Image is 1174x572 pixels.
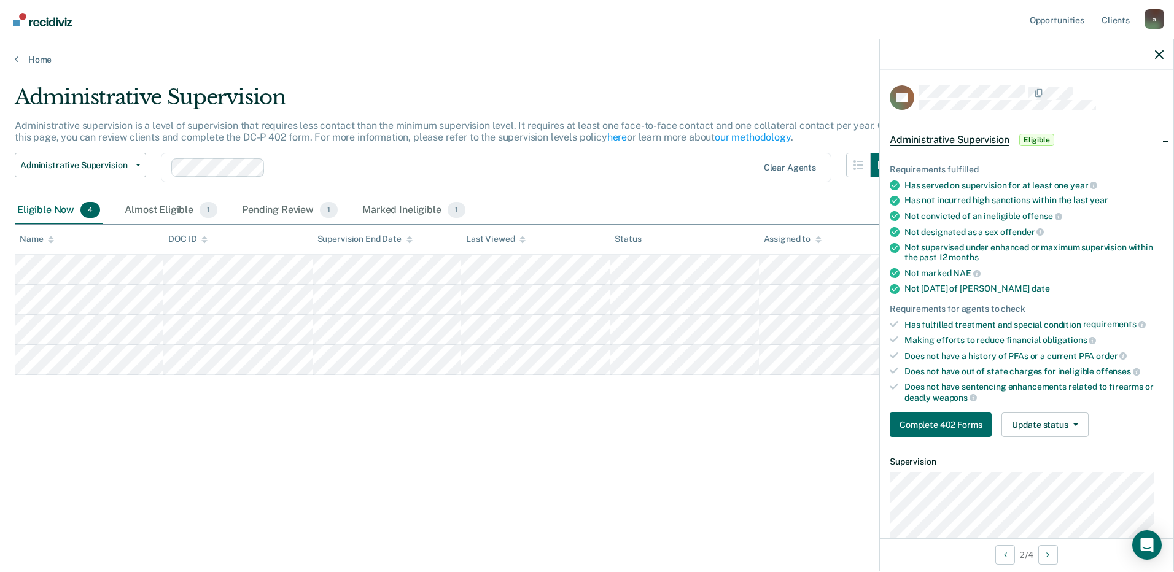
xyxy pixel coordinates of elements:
div: Status [615,234,641,244]
button: Profile dropdown button [1145,9,1164,29]
span: offender [1000,227,1044,237]
div: Almost Eligible [122,197,220,224]
div: Clear agents [764,163,816,173]
span: offenses [1096,366,1140,376]
div: Does not have a history of PFAs or a current PFA order [904,350,1164,361]
div: Not supervised under enhanced or maximum supervision within the past 12 [904,242,1164,263]
div: Name [20,234,54,244]
div: Open Intercom Messenger [1132,530,1162,560]
span: obligations [1043,335,1096,345]
div: Requirements fulfilled [890,164,1164,175]
div: Supervision End Date [317,234,413,244]
div: Not marked [904,268,1164,279]
span: 1 [200,202,217,218]
span: months [949,252,978,262]
button: Update status [1001,412,1088,437]
p: Administrative supervision is a level of supervision that requires less contact than the minimum ... [15,120,890,143]
span: 4 [80,202,100,218]
dt: Supervision [890,457,1164,467]
div: Not designated as a sex [904,226,1164,238]
button: Previous Opportunity [995,545,1015,565]
div: Has not incurred high sanctions within the last [904,195,1164,206]
div: 2 / 4 [880,538,1173,571]
a: our methodology [715,131,791,143]
div: Marked Ineligible [360,197,468,224]
div: Assigned to [764,234,822,244]
div: Not convicted of an ineligible [904,211,1164,222]
div: DOC ID [168,234,208,244]
div: Eligible Now [15,197,103,224]
span: Administrative Supervision [20,160,131,171]
span: requirements [1083,319,1146,329]
span: 1 [448,202,465,218]
div: a [1145,9,1164,29]
div: Does not have out of state charges for ineligible [904,366,1164,377]
div: Has served on supervision for at least one [904,180,1164,191]
span: year [1070,180,1097,190]
div: Last Viewed [466,234,526,244]
a: Navigate to form link [890,412,997,437]
div: Administrative SupervisionEligible [880,120,1173,160]
div: Administrative Supervision [15,85,895,120]
div: Pending Review [239,197,340,224]
div: Requirements for agents to check [890,304,1164,314]
span: Administrative Supervision [890,134,1009,146]
div: Has fulfilled treatment and special condition [904,319,1164,330]
button: Complete 402 Forms [890,412,992,437]
a: here [607,131,627,143]
span: weapons [933,393,977,403]
span: 1 [320,202,338,218]
span: date [1032,284,1049,293]
span: NAE [953,268,980,278]
div: Not [DATE] of [PERSON_NAME] [904,284,1164,294]
span: Eligible [1019,134,1054,146]
a: Home [15,54,1159,65]
div: Does not have sentencing enhancements related to firearms or deadly [904,382,1164,403]
button: Next Opportunity [1038,545,1058,565]
span: year [1090,195,1108,205]
div: Making efforts to reduce financial [904,334,1164,346]
span: offense [1022,211,1062,221]
img: Recidiviz [13,13,72,26]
